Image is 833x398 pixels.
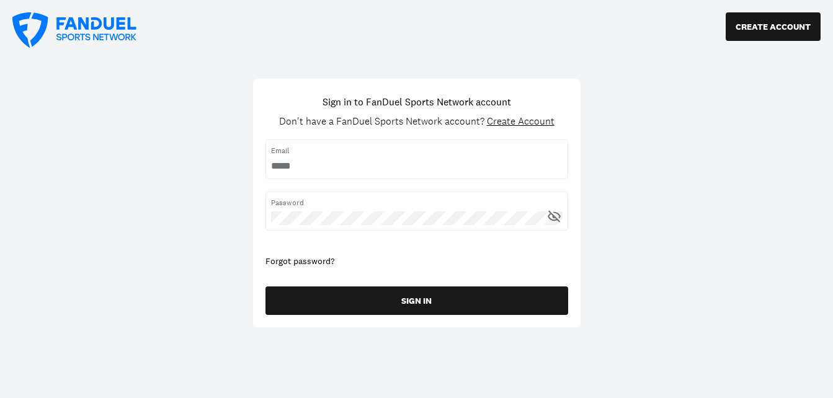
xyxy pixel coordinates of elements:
h1: Sign in to FanDuel Sports Network account [323,94,511,109]
div: Forgot password? [265,255,568,268]
div: Don't have a FanDuel Sports Network account? [279,115,555,127]
span: Create Account [487,115,555,128]
span: Email [271,145,563,156]
span: Password [271,197,563,208]
button: SIGN IN [265,286,568,315]
button: CREATE ACCOUNT [726,12,821,41]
